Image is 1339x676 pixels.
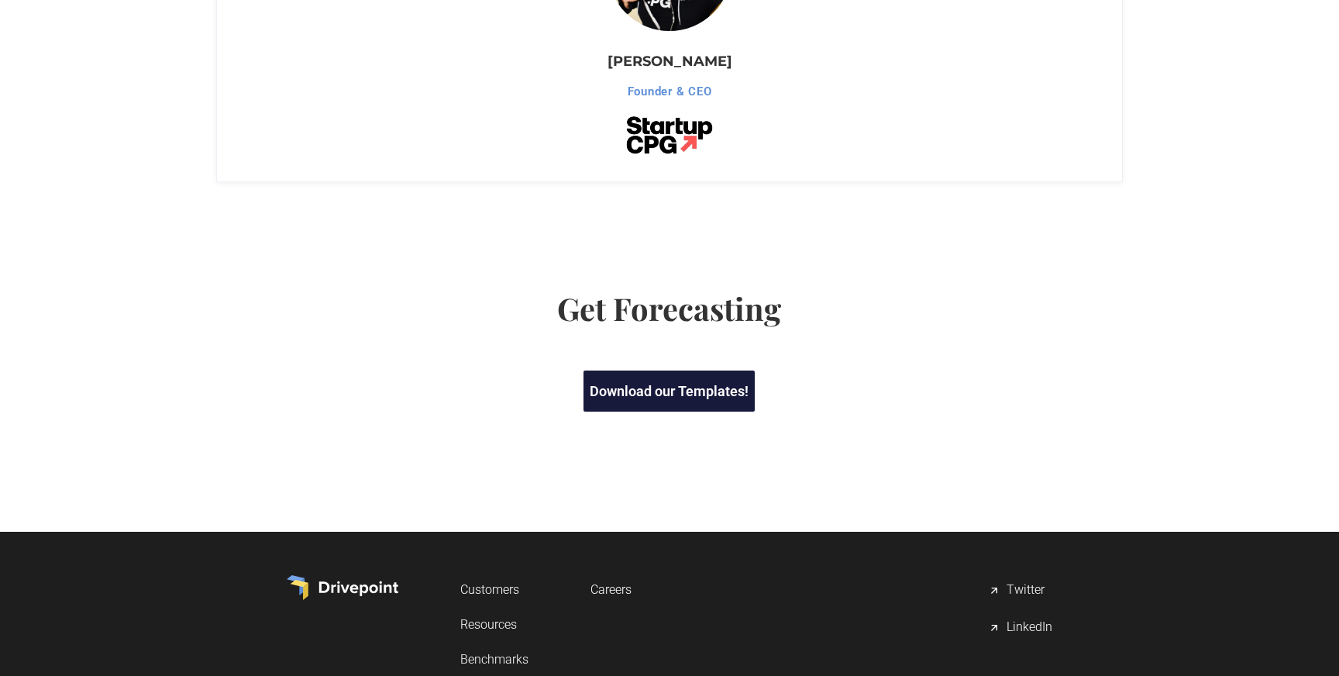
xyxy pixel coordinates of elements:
[608,84,732,99] div: Founder & CEO
[384,290,955,327] h2: Get Forecasting
[608,48,732,74] h3: [PERSON_NAME]
[583,371,755,412] a: Download our Templates!
[988,575,1052,606] a: Twitter
[460,575,528,604] a: Customers
[1007,581,1045,600] div: Twitter
[608,48,732,84] a: [PERSON_NAME]
[621,112,717,158] img: StartupCPG
[460,610,528,639] a: Resources
[988,612,1052,643] a: LinkedIn
[1007,619,1052,637] div: LinkedIn
[460,645,528,674] a: Benchmarks
[590,575,632,604] a: Careers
